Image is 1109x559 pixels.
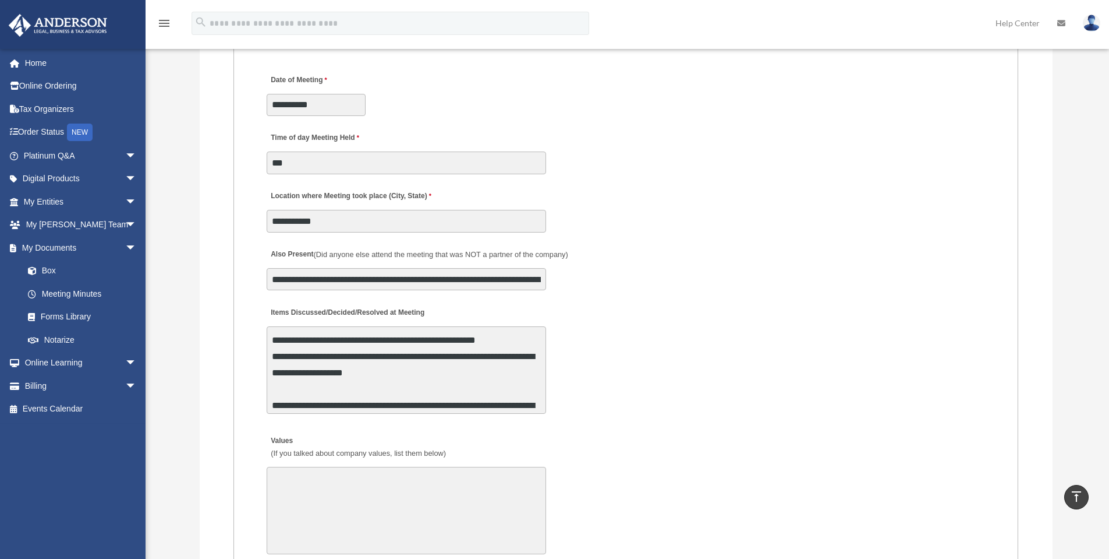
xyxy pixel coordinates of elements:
[125,374,148,398] span: arrow_drop_down
[8,97,154,121] a: Tax Organizers
[157,16,171,30] i: menu
[194,16,207,29] i: search
[16,282,148,305] a: Meeting Minutes
[8,167,154,191] a: Digital Productsarrow_drop_down
[125,144,148,168] span: arrow_drop_down
[8,75,154,98] a: Online Ordering
[1069,490,1083,504] i: vertical_align_top
[125,167,148,191] span: arrow_drop_down
[16,259,154,283] a: Box
[16,305,154,329] a: Forms Library
[267,131,377,146] label: Time of day Meeting Held
[8,236,154,259] a: My Documentsarrow_drop_down
[8,190,154,213] a: My Entitiesarrow_drop_down
[125,190,148,214] span: arrow_drop_down
[8,351,154,375] a: Online Learningarrow_drop_down
[125,236,148,260] span: arrow_drop_down
[314,250,568,259] span: (Did anyone else attend the meeting that was NOT a partner of the company)
[8,144,154,167] a: Platinum Q&Aarrow_drop_down
[5,14,111,37] img: Anderson Advisors Platinum Portal
[8,121,154,145] a: Order StatusNEW
[267,72,377,88] label: Date of Meeting
[1083,15,1100,31] img: User Pic
[267,434,449,462] label: Values
[267,305,427,321] label: Items Discussed/Decided/Resolved at Meeting
[125,213,148,237] span: arrow_drop_down
[8,51,154,75] a: Home
[16,328,154,351] a: Notarize
[1064,485,1089,509] a: vertical_align_top
[8,398,154,421] a: Events Calendar
[267,189,434,205] label: Location where Meeting took place (City, State)
[125,351,148,375] span: arrow_drop_down
[267,247,571,263] label: Also Present
[67,124,93,141] div: NEW
[8,374,154,398] a: Billingarrow_drop_down
[8,213,154,237] a: My [PERSON_NAME] Teamarrow_drop_down
[271,449,446,458] span: (If you talked about company values, list them below)
[157,20,171,30] a: menu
